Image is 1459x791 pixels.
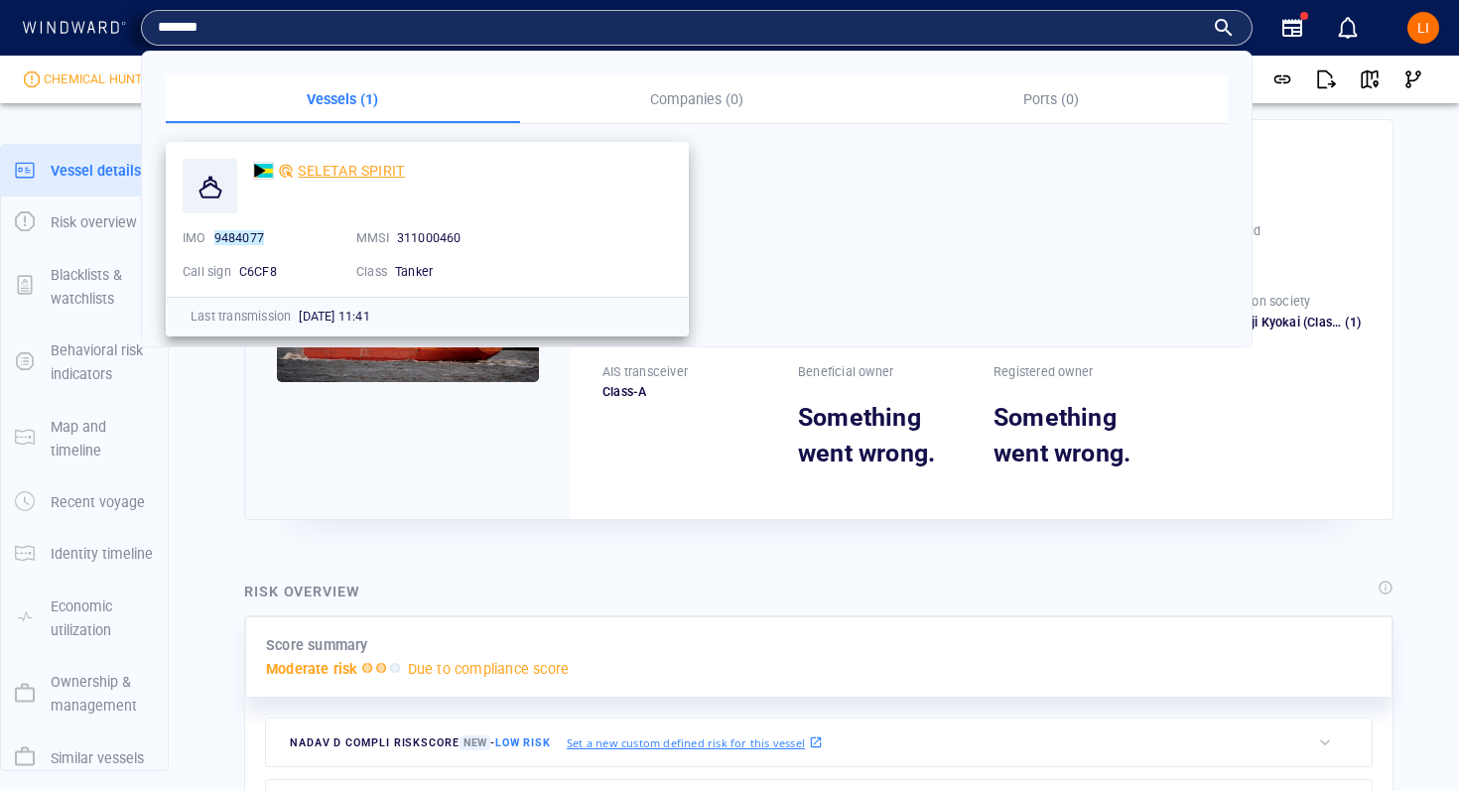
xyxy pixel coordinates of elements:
span: (1) [1342,314,1361,331]
div: Compliance Activities [218,20,234,50]
p: Behavioral risk indicators [51,338,154,387]
button: Blacklists & watchlists [1,249,168,326]
span: Class-A [602,384,646,399]
p: Registered owner [994,363,1093,381]
p: Vessels (1) [178,87,508,111]
button: Economic utilization [1,581,168,657]
p: Due to compliance score [408,657,570,681]
span: Low risk [495,736,551,749]
a: Similar vessels [1,747,168,766]
a: Map and timeline [1,428,168,447]
a: Behavioral risk indicators [1,352,168,371]
a: Risk overview [1,212,168,231]
div: Nippon Kaiji Kyokai (ClassNK) [1189,314,1342,331]
div: Nippon Kaiji Kyokai (ClassNK) [1189,314,1361,331]
a: Ownership & management [1,684,168,703]
div: Activity timeline [10,20,97,50]
span: [DATE] 11:41 [299,309,369,324]
button: Ownership & management [1,656,168,732]
button: Vessel details [1,145,168,197]
button: Create an AOI. [1065,71,1098,101]
div: Notification center [1336,16,1360,40]
p: Similar vessels [51,746,144,770]
p: Map and timeline [51,415,154,463]
button: Recent voyage [1,476,168,528]
p: Beneficial owner [798,363,893,381]
div: Focus on vessel path [1005,71,1035,101]
p: Vessel details [51,159,141,183]
div: Risk overview [244,580,360,603]
div: Toggle vessel historical path [1035,71,1065,101]
span: C6CF8 [239,264,277,279]
span: SELETAR SPIRIT [298,163,405,179]
p: Score summary [266,633,368,657]
p: Economic utilization [51,594,154,643]
mark: 9484077 [214,230,264,245]
div: 9HA5804 [1189,173,1361,191]
a: Mapbox logo [272,587,359,609]
div: tooltips.createAOI [1065,71,1098,101]
button: Export report [1304,58,1348,101]
div: Toggle map information layers [1098,71,1127,101]
p: Set a new custom defined risk for this vessel [567,734,805,751]
p: AIS transceiver [602,363,688,381]
div: (Still Loading...) [101,20,185,50]
a: SELETAR SPIRIT [253,159,405,183]
div: Tanker [395,263,514,281]
span: 311000460 [397,230,462,245]
iframe: Chat [1375,702,1444,776]
div: 2015 [1189,243,1361,261]
div: CHEMICAL HUNTER [44,70,158,88]
a: Identity timeline [1,544,168,563]
span: Nadav D Compli risk score - [290,735,551,750]
p: Call sign [183,263,231,281]
button: View on map [1348,58,1392,101]
button: LI [1403,8,1443,48]
a: Vessel details [1,160,168,179]
p: MMSI [356,229,389,247]
p: IMO [183,229,206,247]
button: Similar vessels [1,732,168,784]
p: Ports (0) [885,87,1216,111]
p: Risk overview [51,210,137,234]
div: Nadav D Compli defined risk: moderate risk [278,163,294,179]
p: Moderate risk [266,657,358,681]
button: 36 days[DATE]-[DATE] [276,501,466,536]
button: Behavioral risk indicators [1,325,168,401]
p: Last transmission [191,308,291,326]
a: Recent voyage [1,492,168,511]
a: Blacklists & watchlists [1,276,168,295]
div: [DATE] - [DATE] [340,503,426,534]
p: Identity timeline [51,542,153,566]
a: Set a new custom defined risk for this vessel [567,731,823,753]
button: Risk overview [1,197,168,248]
button: Export vessel information [956,71,1005,101]
button: Get link [1260,58,1304,101]
p: Blacklists & watchlists [51,263,154,312]
h1: Something went wrong. [798,400,970,471]
p: Companies (0) [532,87,862,111]
span: LI [1417,20,1429,36]
a: Economic utilization [1,607,168,626]
p: Recent voyage [51,490,145,514]
span: 36 days [292,510,336,525]
div: Moderate risk [24,71,40,87]
button: Visual Link Analysis [1392,58,1435,101]
p: Ownership & management [51,670,154,719]
button: Identity timeline [1,528,168,580]
button: Map and timeline [1,401,168,477]
p: Class [356,263,387,281]
span: New [460,735,490,750]
h1: Something went wrong. [994,400,1165,471]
